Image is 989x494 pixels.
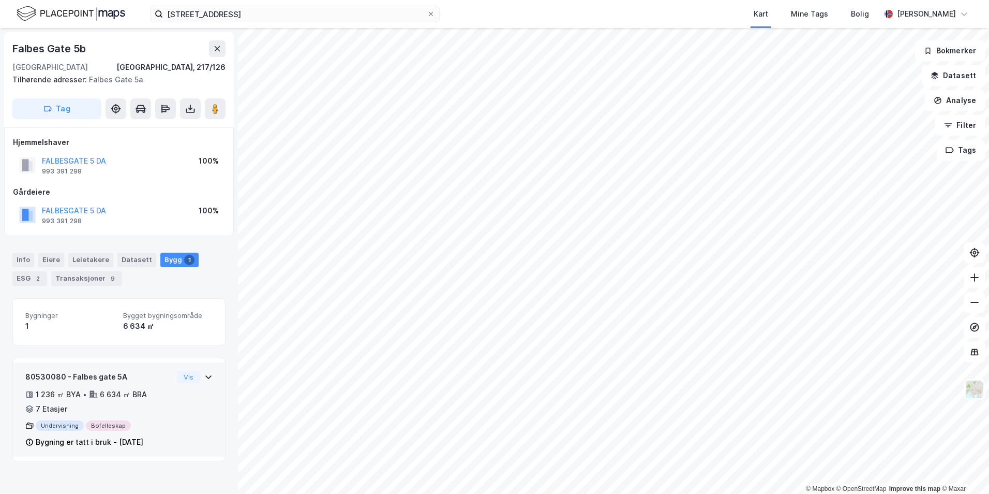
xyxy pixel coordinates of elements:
[68,253,113,267] div: Leietakere
[36,388,81,401] div: 1 236 ㎡ BYA
[25,311,115,320] span: Bygninger
[889,485,940,492] a: Improve this map
[937,140,985,161] button: Tags
[123,311,213,320] span: Bygget bygningsområde
[12,74,217,86] div: Falbes Gate 5a
[791,8,828,20] div: Mine Tags
[199,155,219,167] div: 100%
[123,320,213,332] div: 6 634 ㎡
[925,90,985,111] button: Analyse
[12,40,88,57] div: Falbes Gate 5b
[184,255,194,265] div: 1
[36,403,67,415] div: 7 Etasjer
[42,167,82,176] div: 993 391 298
[199,205,219,217] div: 100%
[38,253,64,267] div: Eiere
[937,444,989,494] div: Kontrollprogram for chat
[163,6,427,22] input: Søk på adresse, matrikkel, gårdeiere, leietakere eller personer
[754,8,768,20] div: Kart
[935,115,985,136] button: Filter
[965,380,984,399] img: Z
[12,61,88,74] div: [GEOGRAPHIC_DATA]
[51,271,122,286] div: Transaksjoner
[12,271,47,286] div: ESG
[12,75,89,84] span: Tilhørende adresser:
[937,444,989,494] iframe: Chat Widget
[42,217,82,225] div: 993 391 298
[160,253,199,267] div: Bygg
[897,8,956,20] div: [PERSON_NAME]
[25,320,115,332] div: 1
[12,98,101,119] button: Tag
[915,40,985,61] button: Bokmerker
[100,388,147,401] div: 6 634 ㎡ BRA
[12,253,34,267] div: Info
[116,61,226,74] div: [GEOGRAPHIC_DATA], 217/126
[117,253,156,267] div: Datasett
[36,436,143,448] div: Bygning er tatt i bruk - [DATE]
[13,186,225,198] div: Gårdeiere
[83,390,87,399] div: •
[13,136,225,149] div: Hjemmelshaver
[17,5,125,23] img: logo.f888ab2527a4732fd821a326f86c7f29.svg
[806,485,834,492] a: Mapbox
[25,371,173,383] div: 80530080 - Falbes gate 5A
[108,273,118,284] div: 9
[851,8,869,20] div: Bolig
[177,371,200,383] button: Vis
[836,485,887,492] a: OpenStreetMap
[33,273,43,284] div: 2
[922,65,985,86] button: Datasett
